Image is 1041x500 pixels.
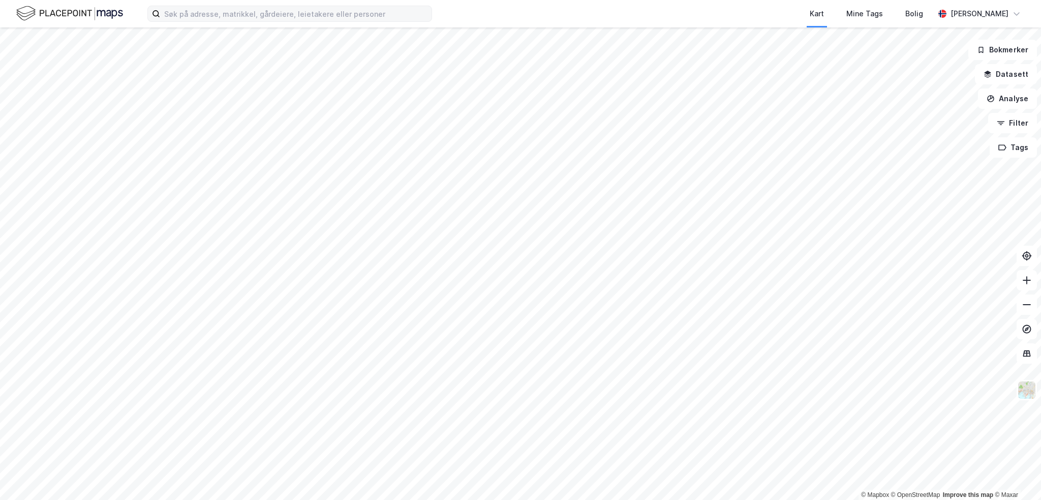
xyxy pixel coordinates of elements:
img: logo.f888ab2527a4732fd821a326f86c7f29.svg [16,5,123,22]
input: Søk på adresse, matrikkel, gårdeiere, leietakere eller personer [160,6,432,21]
div: Kart [810,8,824,20]
iframe: Chat Widget [990,451,1041,500]
div: Mine Tags [846,8,883,20]
div: [PERSON_NAME] [951,8,1008,20]
div: Bolig [905,8,923,20]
